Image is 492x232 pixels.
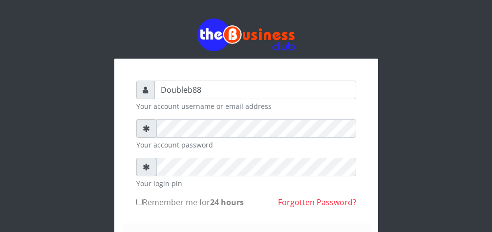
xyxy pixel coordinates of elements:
[136,178,356,189] small: Your login pin
[136,101,356,111] small: Your account username or email address
[278,197,356,208] a: Forgotten Password?
[210,197,244,208] b: 24 hours
[136,196,244,208] label: Remember me for
[154,81,356,99] input: Username or email address
[136,140,356,150] small: Your account password
[136,199,143,205] input: Remember me for24 hours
